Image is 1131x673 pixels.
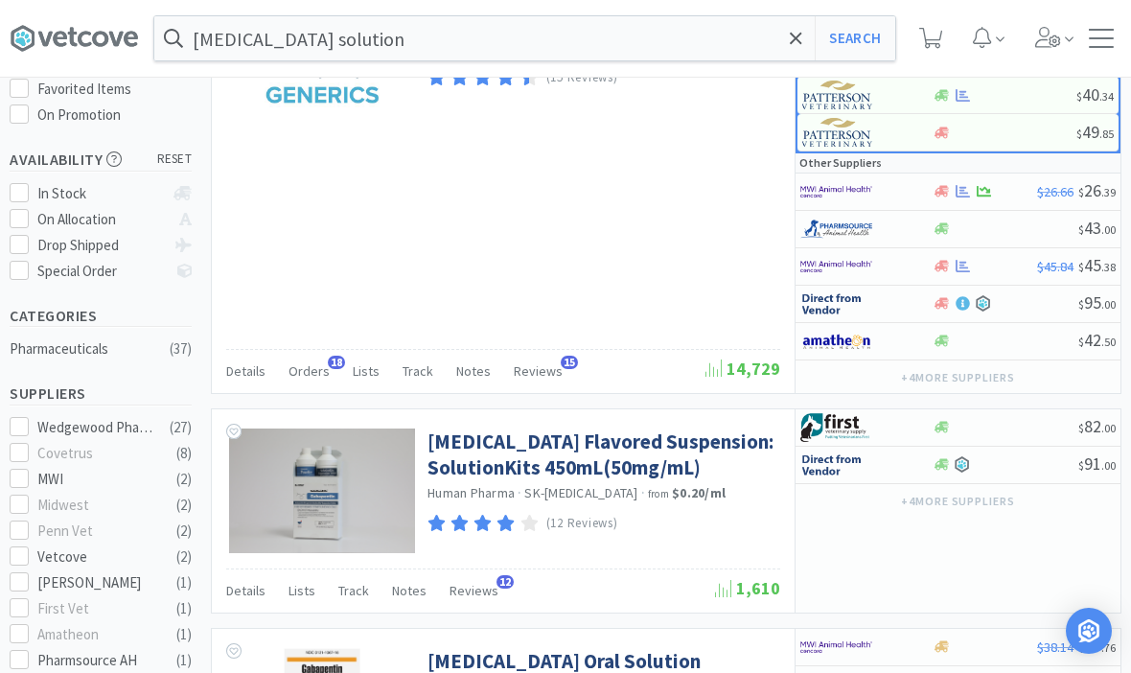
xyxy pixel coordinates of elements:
button: +4more suppliers [891,488,1025,515]
div: ( 1 ) [176,597,192,620]
span: 91 [1078,453,1116,475]
span: 49 [1076,121,1114,143]
div: Open Intercom Messenger [1066,608,1112,654]
img: f6b2451649754179b5b4e0c70c3f7cb0_2.png [800,633,872,661]
img: 7915dbd3f8974342a4dc3feb8efc1740_58.png [800,215,872,244]
span: $ [1078,335,1084,349]
span: . 34 [1099,89,1114,104]
span: $ [1078,222,1084,237]
img: f6b2451649754179b5b4e0c70c3f7cb0_2.png [800,177,872,206]
span: 42 [1078,329,1116,351]
div: Pharmsource AH [37,649,156,672]
span: Lists [353,362,380,380]
p: (15 Reviews) [546,68,618,88]
span: . 38 [1101,260,1116,274]
span: $ [1078,185,1084,199]
input: Search by item, sku, manufacturer, ingredient, size... [154,16,895,60]
span: $ [1076,89,1082,104]
span: · [518,484,521,501]
button: Search [815,16,894,60]
span: 82 [1078,415,1116,437]
span: 26 [1078,179,1116,201]
div: ( 1 ) [176,623,192,646]
span: . 00 [1101,222,1116,237]
span: $ [1078,421,1084,435]
span: Track [403,362,433,380]
div: Covetrus [37,442,156,465]
div: ( 2 ) [176,520,192,543]
a: [MEDICAL_DATA] Flavored Suspension: SolutionKits 450mL(50mg/mL) [427,429,775,481]
span: 95 [1078,291,1116,313]
span: . 50 [1101,335,1116,349]
span: Orders [289,362,330,380]
img: f6b2451649754179b5b4e0c70c3f7cb0_2.png [800,252,872,281]
span: Notes [456,362,491,380]
div: ( 37 ) [170,337,192,360]
span: Details [226,582,265,599]
span: . 85 [1099,127,1114,141]
h5: Suppliers [10,383,192,405]
span: $38.14 [1037,638,1073,656]
span: Reviews [450,582,498,599]
span: · [641,484,645,501]
img: c67096674d5b41e1bca769e75293f8dd_19.png [800,451,872,479]
span: 12 [496,575,514,589]
div: Drop Shipped [37,234,165,257]
div: MWI [37,468,156,491]
div: ( 2 ) [176,468,192,491]
span: SK-[MEDICAL_DATA] [524,484,637,501]
span: from [648,487,669,500]
div: ( 8 ) [176,442,192,465]
div: On Promotion [37,104,193,127]
img: c67096674d5b41e1bca769e75293f8dd_19.png [800,290,872,318]
img: 5bd7b31ea81e42c3888855aba039a240_367191.jpeg [229,429,416,553]
h5: Availability [10,149,192,171]
div: Vetcove [37,545,156,569]
span: $ [1078,458,1084,473]
span: . 00 [1101,297,1116,312]
div: On Allocation [37,208,165,231]
h5: Categories [10,305,192,327]
span: $ [1076,127,1082,141]
div: In Stock [37,182,165,205]
div: ( 2 ) [176,494,192,517]
span: $45.84 [1037,258,1073,275]
span: Details [226,362,265,380]
span: 18 [328,356,345,369]
span: . 00 [1101,421,1116,435]
span: 40 [1076,83,1114,105]
span: $ [1078,297,1084,312]
span: $26.66 [1037,183,1073,200]
div: ( 27 ) [170,416,192,439]
span: 45 [1078,254,1116,276]
p: (12 Reviews) [546,514,618,534]
img: 67d67680309e4a0bb49a5ff0391dcc42_6.png [800,413,872,442]
div: [PERSON_NAME] [37,571,156,594]
div: Midwest [37,494,156,517]
span: 14,729 [705,358,780,380]
span: $ [1078,260,1084,274]
span: Reviews [514,362,563,380]
div: ( 1 ) [176,649,192,672]
span: Notes [392,582,427,599]
img: 3331a67d23dc422aa21b1ec98afbf632_11.png [800,327,872,356]
div: ( 1 ) [176,571,192,594]
div: Favorited Items [37,78,193,101]
div: Penn Vet [37,520,156,543]
div: Wedgewood Pharmacy [37,416,156,439]
strong: $0.20 / ml [672,484,726,501]
img: f5e969b455434c6296c6d81ef179fa71_3.png [802,81,874,109]
img: f5e969b455434c6296c6d81ef179fa71_3.png [802,118,874,147]
span: Track [338,582,369,599]
span: reset [157,150,193,170]
div: Amatheon [37,623,156,646]
div: ( 2 ) [176,545,192,569]
a: Human Pharma [427,484,515,501]
div: Special Order [37,260,165,283]
span: 43 [1078,217,1116,239]
span: 15 [561,356,578,369]
button: +4more suppliers [891,364,1025,391]
span: Lists [289,582,315,599]
span: 1,610 [715,577,780,599]
span: . 00 [1101,458,1116,473]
